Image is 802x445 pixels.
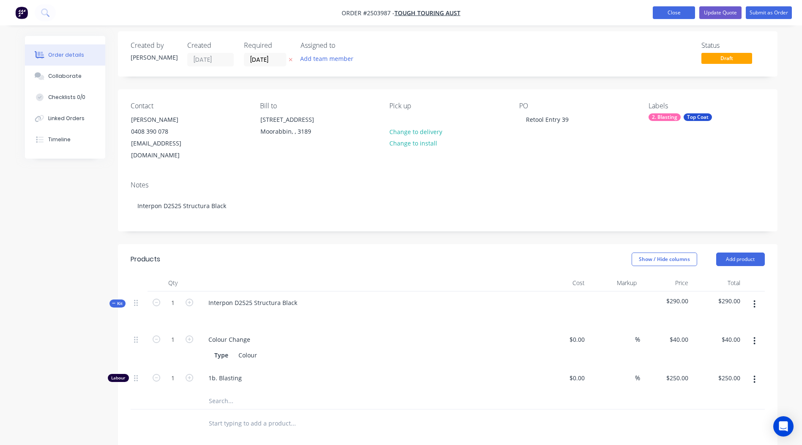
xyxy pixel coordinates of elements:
div: Contact [131,102,246,110]
button: Change to delivery [385,126,446,137]
div: Price [640,275,692,291]
div: Checklists 0/0 [48,93,85,101]
div: [PERSON_NAME]0408 390 078[EMAIL_ADDRESS][DOMAIN_NAME] [124,113,208,162]
div: Type [211,349,232,361]
button: Add team member [301,53,358,64]
div: Created by [131,41,177,49]
button: Close [653,6,695,19]
span: Draft [701,53,752,63]
div: Total [692,275,744,291]
button: Order details [25,44,105,66]
input: Start typing to add a product... [208,415,378,431]
div: [PERSON_NAME] [131,114,201,126]
button: Timeline [25,129,105,150]
div: 0408 390 078 [131,126,201,137]
div: Order details [48,51,84,59]
div: Labels [649,102,764,110]
div: Markup [588,275,640,291]
div: Open Intercom Messenger [773,416,794,437]
button: Checklists 0/0 [25,87,105,108]
div: Status [701,41,765,49]
div: Interpon D2525 Structura Black [131,193,765,219]
div: Qty [148,275,198,291]
div: Colour Change [202,333,257,346]
div: Timeline [48,136,71,143]
div: Collaborate [48,72,82,80]
div: Kit [109,299,126,308]
div: Pick up [389,102,505,110]
input: Search... [208,392,378,409]
div: [STREET_ADDRESS]Moorabbin, , 3189 [253,113,338,140]
div: Retool Entry 39 [519,113,575,126]
div: Labour [108,374,129,382]
div: Top Coat [684,113,712,121]
div: PO [519,102,635,110]
div: Moorabbin, , 3189 [260,126,331,137]
div: Notes [131,181,765,189]
span: Kit [112,300,123,307]
div: [EMAIL_ADDRESS][DOMAIN_NAME] [131,137,201,161]
a: Tough Touring Aust [394,9,460,17]
div: Products [131,254,160,264]
div: Linked Orders [48,115,85,122]
div: Assigned to [301,41,385,49]
div: Interpon D2525 Structura Black [202,297,304,309]
button: Update Quote [699,6,742,19]
span: $290.00 [695,297,740,305]
div: Required [244,41,290,49]
img: Factory [15,6,28,19]
button: Change to install [385,137,441,149]
div: Bill to [260,102,376,110]
span: % [635,373,640,383]
span: % [635,335,640,344]
div: Cost [536,275,588,291]
span: 1b. Blasting [208,374,533,382]
div: [PERSON_NAME] [131,53,177,62]
div: [STREET_ADDRESS] [260,114,331,126]
div: 2. Blasting [649,113,681,121]
button: Submit as Order [746,6,792,19]
span: $290.00 [643,297,689,305]
button: Add product [716,253,765,266]
button: Add team member [296,53,358,64]
button: Linked Orders [25,108,105,129]
button: Collaborate [25,66,105,87]
span: Order #2503987 - [342,9,394,17]
div: Colour [235,349,260,361]
button: Show / Hide columns [632,253,697,266]
div: Created [187,41,234,49]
